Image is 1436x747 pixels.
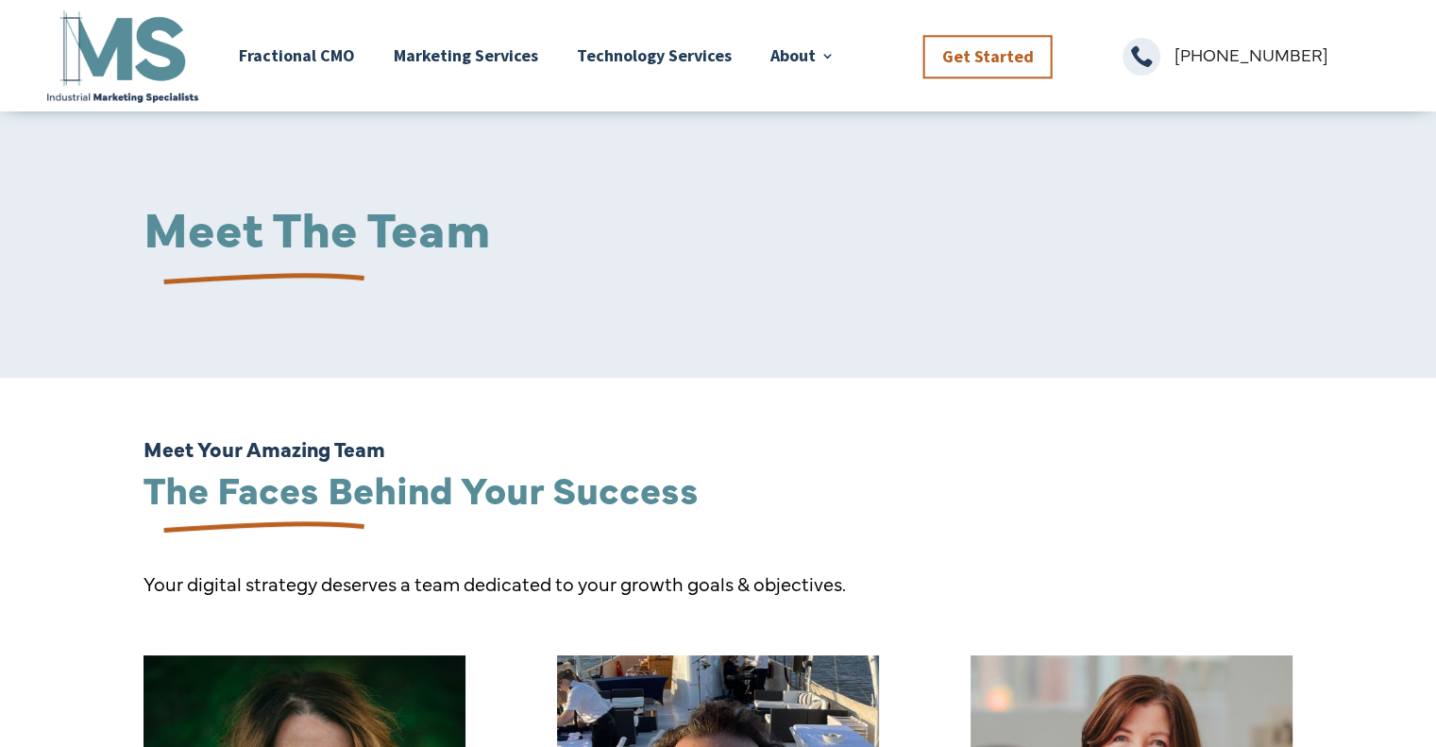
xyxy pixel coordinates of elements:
[144,201,1292,261] h1: Meet The Team
[1174,38,1393,72] p: [PHONE_NUMBER]
[394,7,538,106] a: Marketing Services
[144,504,372,552] img: underline
[144,468,1292,517] h2: The Faces Behind Your Success
[144,567,1292,601] p: Your digital strategy deserves a team dedicated to your growth goals & objectives.
[1123,38,1160,76] span: 
[144,256,372,304] img: underline
[770,7,835,106] a: About
[144,438,1292,468] h6: Meet Your Amazing Team
[577,7,732,106] a: Technology Services
[923,36,1053,78] a: Get Started
[239,7,355,106] a: Fractional CMO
